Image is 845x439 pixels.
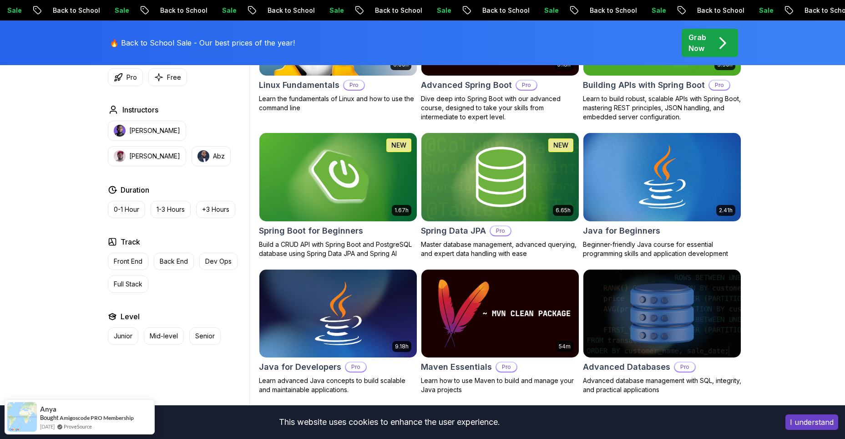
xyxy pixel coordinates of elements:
button: Accept cookies [785,414,838,430]
p: Learn to build robust, scalable APIs with Spring Boot, mastering REST principles, JSON handling, ... [583,94,741,122]
p: Junior [114,332,132,341]
p: Back to School [291,6,353,15]
button: instructor imgAbz [192,146,231,166]
p: Sale [460,6,490,15]
button: Dev Ops [199,253,238,270]
p: Pro [516,81,536,90]
h2: Duration [121,184,149,195]
p: Sale [353,6,382,15]
button: Mid-level [144,327,184,345]
h2: Spring Data JPA [421,225,486,237]
h2: Linux Fundamentals [259,79,339,92]
h2: Instructors [122,104,158,115]
p: 9.18h [395,343,409,350]
p: Sale [31,6,60,15]
p: 0-1 Hour [114,205,139,214]
img: Maven Essentials card [421,270,579,358]
p: 2.41h [719,207,733,214]
p: Beginner-friendly Java course for essential programming skills and application development [583,240,741,258]
img: instructor img [197,150,209,162]
h2: Java for Beginners [583,225,660,237]
p: Back End [160,257,188,266]
p: Pro [709,81,729,90]
button: instructor img[PERSON_NAME] [108,121,186,141]
img: Advanced Databases card [583,270,741,358]
p: 6.65h [556,207,571,214]
button: Pro [108,68,143,86]
button: Junior [108,327,138,345]
p: Pro [346,362,366,372]
span: Bought [40,414,59,421]
p: Sale [246,6,275,15]
button: instructor img[PERSON_NAME] [108,146,186,166]
p: Sale [568,6,597,15]
button: Back End [154,253,194,270]
h2: Building APIs with Spring Boot [583,79,705,92]
p: Back to School [399,6,460,15]
a: Maven Essentials card54mMaven EssentialsProLearn how to use Maven to build and manage your Java p... [421,269,579,395]
img: Spring Boot for Beginners card [255,131,420,223]
a: ProveSource [64,423,92,430]
h2: Advanced Databases [583,361,670,373]
a: Java for Developers card9.18hJava for DevelopersProLearn advanced Java concepts to build scalable... [259,269,417,395]
p: Learn the fundamentals of Linux and how to use the command line [259,94,417,112]
p: Sale [783,6,812,15]
h2: Advanced Spring Boot [421,79,512,92]
button: Front End [108,253,148,270]
p: Build a CRUD API with Spring Boot and PostgreSQL database using Spring Data JPA and Spring AI [259,240,417,258]
button: 0-1 Hour [108,201,145,218]
img: Java for Developers card [259,270,417,358]
p: [PERSON_NAME] [129,152,180,161]
p: Back to School [613,6,675,15]
a: Spring Data JPA card6.65hNEWSpring Data JPAProMaster database management, advanced querying, and ... [421,133,579,258]
p: Back to School [721,6,783,15]
p: [PERSON_NAME] [129,126,180,135]
button: Senior [189,327,221,345]
p: Pro [491,226,511,235]
a: Java for Beginners card2.41hJava for BeginnersBeginner-friendly Java course for essential program... [583,133,741,258]
p: 🔥 Back to School Sale - Our best prices of the year! [110,37,295,48]
p: Pro [496,362,516,372]
p: Learn advanced Java concepts to build scalable and maintainable applications. [259,376,417,394]
img: instructor img [114,125,126,137]
p: Grab Now [688,32,706,54]
a: Spring Boot for Beginners card1.67hNEWSpring Boot for BeginnersBuild a CRUD API with Spring Boot ... [259,133,417,258]
p: 1-3 Hours [157,205,185,214]
p: Front End [114,257,142,266]
p: Learn how to use Maven to build and manage your Java projects [421,376,579,394]
h2: Level [121,311,140,322]
p: Dev Ops [205,257,232,266]
p: Sale [675,6,704,15]
a: Amigoscode PRO Membership [60,414,134,422]
button: 1-3 Hours [151,201,191,218]
div: This website uses cookies to enhance the user experience. [7,412,772,432]
p: Back to School [184,6,246,15]
button: +3 Hours [196,201,235,218]
p: Sale [138,6,167,15]
span: Anya [40,405,56,413]
p: Abz [213,152,225,161]
p: Back to School [506,6,568,15]
p: Pro [675,362,695,372]
img: provesource social proof notification image [7,402,37,432]
p: NEW [391,141,406,150]
h2: Track [121,236,140,247]
p: Master database management, advanced querying, and expert data handling with ease [421,240,579,258]
button: Free [148,68,187,86]
a: Advanced Databases cardAdvanced DatabasesProAdvanced database management with SQL, integrity, and... [583,269,741,395]
p: 54m [559,343,571,350]
p: 1.67h [395,207,409,214]
img: Spring Data JPA card [421,133,579,221]
span: [DATE] [40,423,55,430]
p: Dive deep into Spring Boot with our advanced course, designed to take your skills from intermedia... [421,94,579,122]
button: Full Stack [108,276,148,293]
p: Back to School [76,6,138,15]
p: Full Stack [114,280,142,289]
h2: Spring Boot for Beginners [259,225,363,237]
p: NEW [553,141,568,150]
p: Mid-level [150,332,178,341]
img: instructor img [114,150,126,162]
h2: Maven Essentials [421,361,492,373]
p: +3 Hours [202,205,229,214]
p: Advanced database management with SQL, integrity, and practical applications [583,376,741,394]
